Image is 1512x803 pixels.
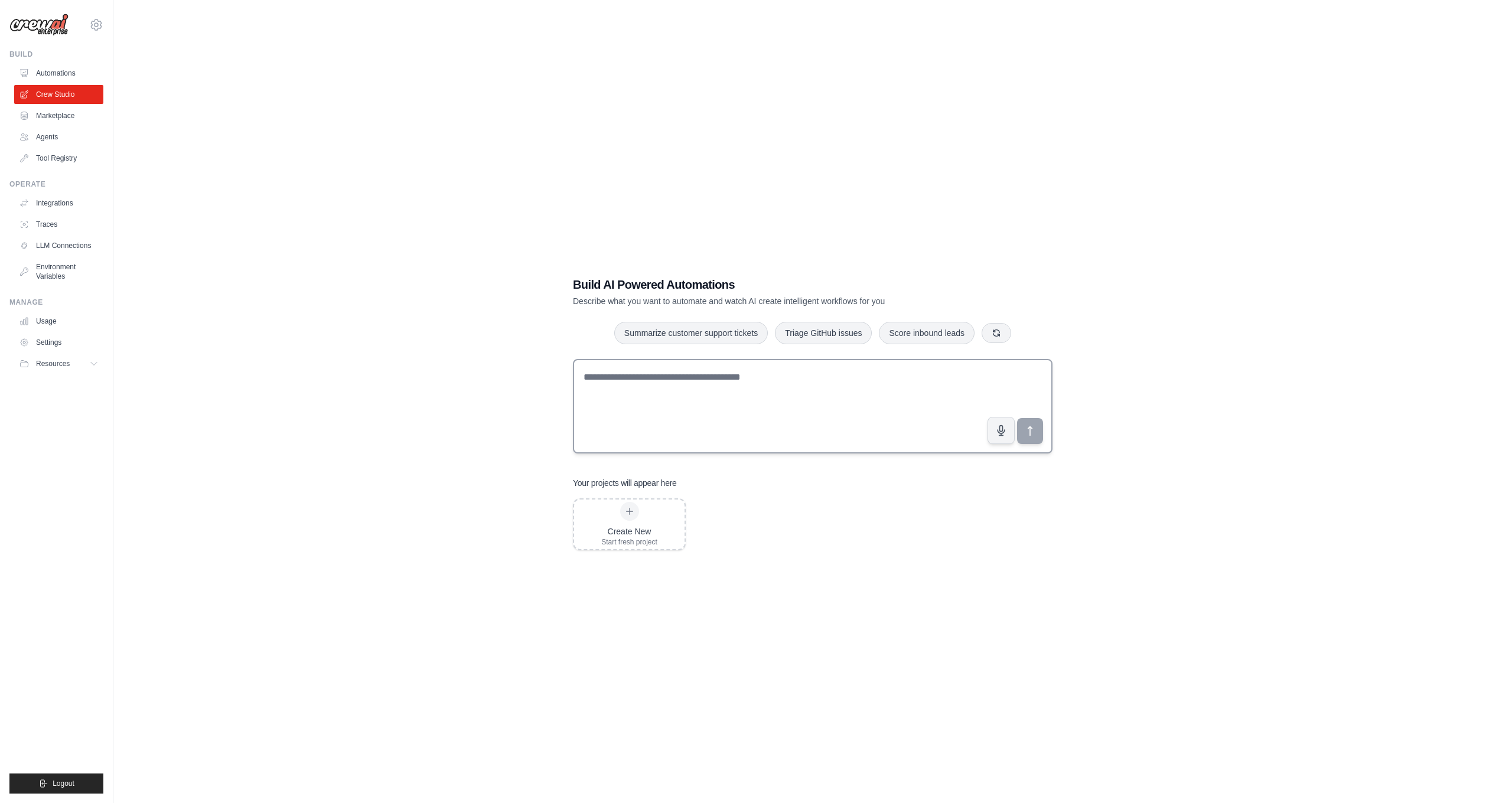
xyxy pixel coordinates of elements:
[14,215,103,234] a: Traces
[1453,746,1512,803] iframe: Chat Widget
[573,276,970,293] h1: Build AI Powered Automations
[9,50,103,59] div: Build
[879,322,975,344] button: Score inbound leads
[601,525,657,537] div: Create New
[9,773,103,794] button: Logout
[36,359,70,368] span: Resources
[14,194,103,213] a: Integrations
[14,333,103,352] a: Settings
[988,417,1015,444] button: Click to speak your automation idea
[14,64,103,83] a: Automations
[982,323,1011,343] button: Get new suggestions
[601,537,657,547] div: Start fresh project
[573,295,970,307] p: Describe what you want to automate and watch AI create intelligent workflows for you
[14,354,103,373] button: Resources
[573,477,677,489] h3: Your projects will appear here
[14,128,103,146] a: Agents
[14,85,103,104] a: Crew Studio
[614,322,768,344] button: Summarize customer support tickets
[775,322,872,344] button: Triage GitHub issues
[14,257,103,286] a: Environment Variables
[9,298,103,307] div: Manage
[9,179,103,189] div: Operate
[14,312,103,331] a: Usage
[9,14,69,36] img: Logo
[14,236,103,255] a: LLM Connections
[14,149,103,168] a: Tool Registry
[53,779,74,788] span: Logout
[14,106,103,125] a: Marketplace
